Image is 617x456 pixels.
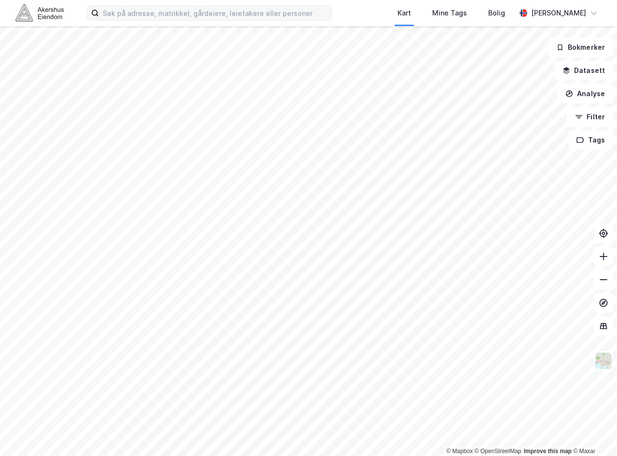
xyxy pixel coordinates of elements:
button: Tags [568,130,613,150]
iframe: Chat Widget [569,410,617,456]
div: Kart [398,7,411,19]
button: Filter [567,107,613,127]
button: Analyse [557,84,613,103]
div: Mine Tags [432,7,467,19]
img: akershus-eiendom-logo.9091f326c980b4bce74ccdd9f866810c.svg [15,4,64,21]
a: OpenStreetMap [475,448,521,455]
div: Kontrollprogram for chat [569,410,617,456]
div: [PERSON_NAME] [531,7,586,19]
input: Søk på adresse, matrikkel, gårdeiere, leietakere eller personer [99,6,331,20]
button: Datasett [554,61,613,80]
div: Bolig [488,7,505,19]
img: Z [594,352,613,370]
a: Improve this map [524,448,572,455]
a: Mapbox [446,448,473,455]
button: Bokmerker [548,38,613,57]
